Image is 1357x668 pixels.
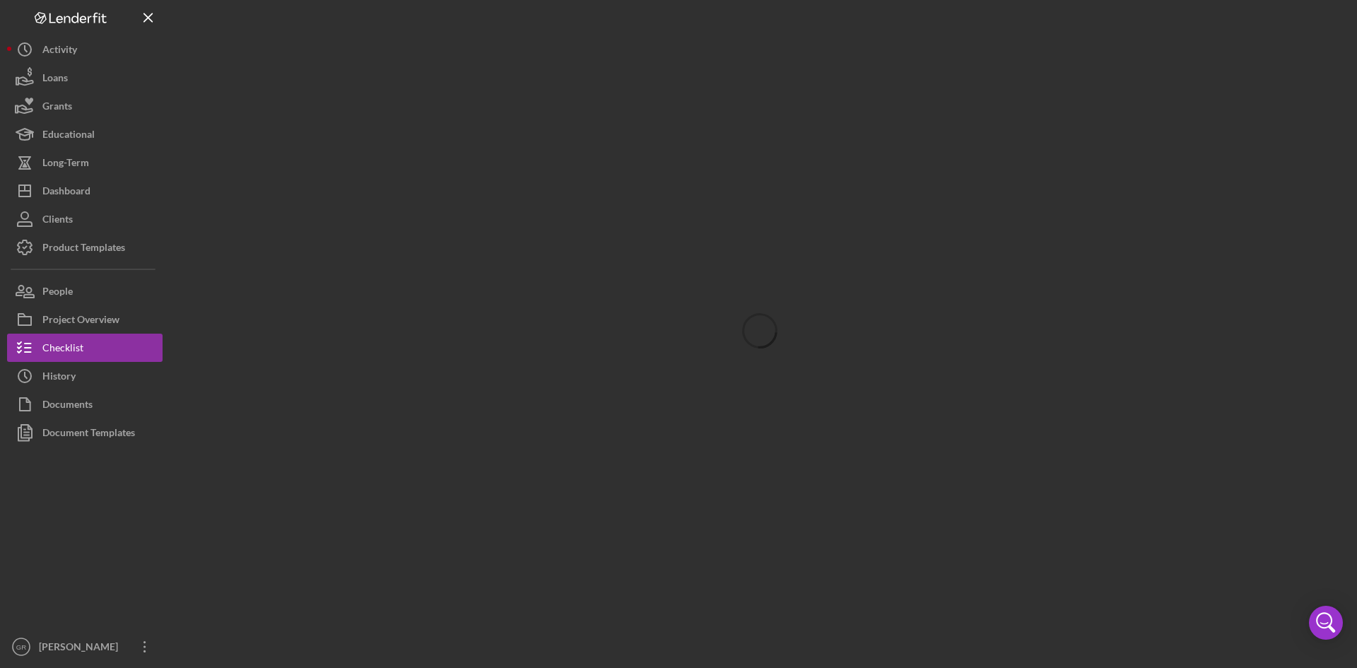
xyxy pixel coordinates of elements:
button: Documents [7,390,163,418]
div: Clients [42,205,73,237]
button: Activity [7,35,163,64]
button: Loans [7,64,163,92]
div: History [42,362,76,394]
div: [PERSON_NAME] [35,633,127,664]
div: Document Templates [42,418,135,450]
div: Dashboard [42,177,90,209]
div: Project Overview [42,305,119,337]
div: Loans [42,64,68,95]
button: Project Overview [7,305,163,334]
div: Activity [42,35,77,67]
button: Checklist [7,334,163,362]
button: People [7,277,163,305]
div: Open Intercom Messenger [1309,606,1343,640]
div: People [42,277,73,309]
button: GR[PERSON_NAME] [7,633,163,661]
div: Documents [42,390,93,422]
button: Document Templates [7,418,163,447]
div: Educational [42,120,95,152]
div: Long-Term [42,148,89,180]
div: Product Templates [42,233,125,265]
div: Grants [42,92,72,124]
div: Checklist [42,334,83,365]
button: History [7,362,163,390]
button: Clients [7,205,163,233]
button: Product Templates [7,233,163,262]
button: Educational [7,120,163,148]
button: Grants [7,92,163,120]
button: Dashboard [7,177,163,205]
text: GR [16,643,26,651]
button: Long-Term [7,148,163,177]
